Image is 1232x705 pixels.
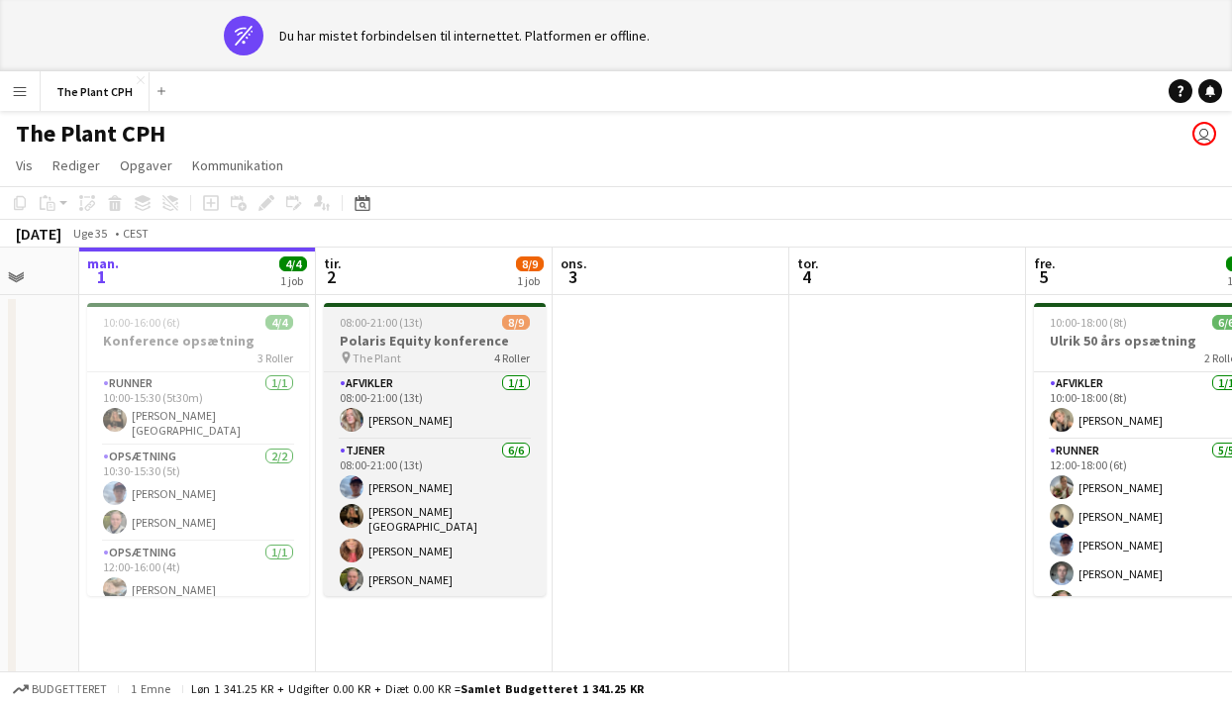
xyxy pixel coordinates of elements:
span: Kommunikation [192,156,283,174]
span: 8/9 [516,256,544,271]
span: fre. [1034,254,1056,272]
span: ons. [561,254,587,272]
button: Budgetteret [10,678,110,700]
span: 8/9 [502,315,530,330]
span: Budgetteret [32,682,107,696]
div: 1 job [517,273,543,288]
a: Vis [8,152,41,178]
span: tor. [797,254,819,272]
div: [DATE] [16,224,61,244]
span: Samlet budgetteret 1 341.25 KR [461,681,644,696]
span: 4 [794,265,819,288]
app-job-card: 10:00-16:00 (6t)4/4Konference opsætning3 RollerRunner1/110:00-15:30 (5t30m)[PERSON_NAME][GEOGRAPH... [87,303,309,596]
span: Vis [16,156,33,174]
app-job-card: 08:00-21:00 (13t)8/9Polaris Equity konference The Plant4 RollerAfvikler1/108:00-21:00 (13t)[PERSO... [324,303,546,596]
span: 2 [321,265,342,288]
span: 5 [1031,265,1056,288]
span: 3 [558,265,587,288]
app-card-role: Afvikler1/108:00-21:00 (13t)[PERSON_NAME] [324,372,546,440]
span: Opgaver [120,156,172,174]
h1: The Plant CPH [16,119,165,149]
h3: Polaris Equity konference [324,332,546,350]
button: The Plant CPH [41,72,150,111]
span: 1 [84,265,119,288]
span: 4 Roller [494,351,530,365]
a: Kommunikation [184,152,291,178]
span: tir. [324,254,342,272]
span: Uge 35 [65,226,115,241]
app-card-role: Runner1/110:00-15:30 (5t30m)[PERSON_NAME][GEOGRAPHIC_DATA] [87,372,309,446]
span: 4/4 [265,315,293,330]
div: Du har mistet forbindelsen til internettet. Platformen er offline. [279,27,650,45]
span: 4/4 [279,256,307,271]
app-user-avatar: Magnus Pedersen [1192,122,1216,146]
div: Løn 1 341.25 KR + Udgifter 0.00 KR + Diæt 0.00 KR = [191,681,644,696]
span: 10:00-18:00 (8t) [1050,315,1127,330]
app-card-role: Opsætning1/112:00-16:00 (4t)[PERSON_NAME] [87,542,309,609]
span: 08:00-21:00 (13t) [340,315,423,330]
span: Rediger [52,156,100,174]
span: The Plant [353,351,401,365]
h3: Konference opsætning [87,332,309,350]
span: 10:00-16:00 (6t) [103,315,180,330]
a: Rediger [45,152,108,178]
app-card-role: Tjener6/608:00-21:00 (13t)[PERSON_NAME][PERSON_NAME][GEOGRAPHIC_DATA][PERSON_NAME][PERSON_NAME] [324,440,546,656]
div: CEST [123,226,149,241]
a: Opgaver [112,152,180,178]
span: man. [87,254,119,272]
span: 3 Roller [257,351,293,365]
span: 1 emne [127,681,174,696]
app-card-role: Opsætning2/210:30-15:30 (5t)[PERSON_NAME][PERSON_NAME] [87,446,309,542]
div: 1 job [280,273,306,288]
